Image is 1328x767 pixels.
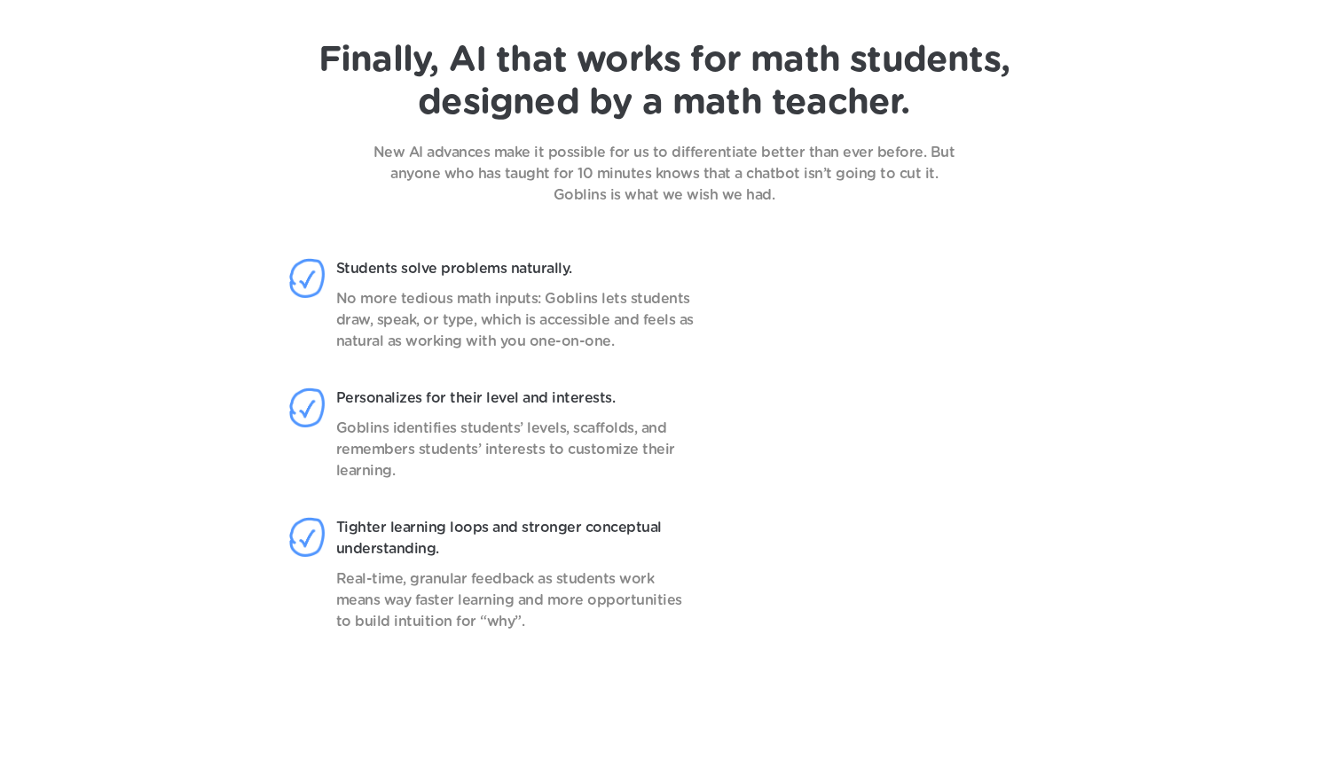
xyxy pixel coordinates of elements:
[318,43,1010,78] span: Finally, AI that works for math students,
[418,85,909,121] span: designed by a math teacher.
[354,142,975,206] p: New AI advances make it possible for us to differentiate better than ever before. But anyone who ...
[336,258,697,279] p: Students solve problems naturally.
[336,288,697,352] p: No more tedious math inputs: Goblins lets students draw, speak, or type, which is accessible and ...
[336,568,697,632] p: Real-time, granular feedback as students work means way faster learning and more opportunities to...
[336,387,697,409] p: Personalizes for their level and interests.
[336,418,697,481] p: Goblins identifies students’ levels, scaffolds, and remembers students’ interests to customize th...
[336,517,697,560] p: Tighter learning loops and stronger conceptual understanding.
